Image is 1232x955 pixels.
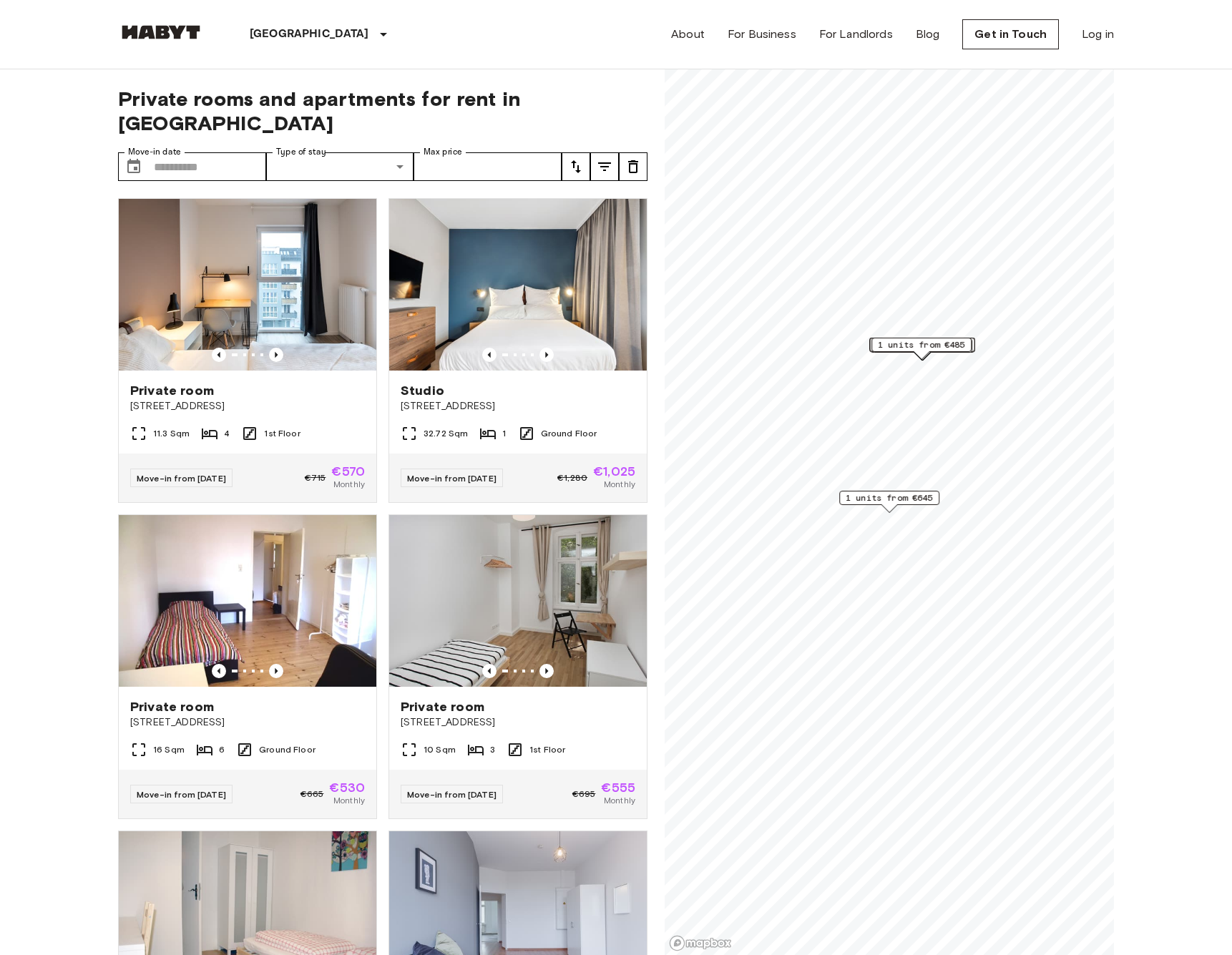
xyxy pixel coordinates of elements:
span: Studio [401,382,444,399]
span: Monthly [333,794,365,807]
button: tune [562,152,590,181]
a: For Business [728,26,796,43]
span: €715 [305,471,326,484]
label: Max price [424,146,462,158]
span: Monthly [604,794,635,807]
label: Move-in date [128,146,181,158]
a: Marketing picture of unit DE-01-12-003-01QPrevious imagePrevious imagePrivate room[STREET_ADDRESS... [118,198,377,503]
button: Previous image [482,348,497,362]
a: Mapbox logo [669,935,732,951]
span: 4 [224,427,230,440]
img: Habyt [118,25,204,39]
span: [STREET_ADDRESS] [401,715,635,730]
button: tune [619,152,647,181]
span: [STREET_ADDRESS] [130,715,365,730]
button: Previous image [212,664,226,678]
div: Map marker [839,491,939,513]
span: 1 units from €645 [846,491,933,504]
button: Previous image [539,664,554,678]
span: 16 Sqm [153,743,185,756]
span: 1st Floor [264,427,300,440]
span: 1st Floor [529,743,565,756]
span: €665 [300,788,324,800]
span: 10 Sqm [424,743,456,756]
span: 3 [490,743,495,756]
img: Marketing picture of unit DE-01-12-003-01Q [119,199,376,371]
label: Type of stay [276,146,326,158]
button: Previous image [539,348,554,362]
span: 1 units from €485 [878,338,965,351]
img: Marketing picture of unit DE-01-233-02M [389,515,647,687]
span: Private rooms and apartments for rent in [GEOGRAPHIC_DATA] [118,87,647,135]
span: Private room [130,382,214,399]
a: Blog [916,26,940,43]
a: For Landlords [819,26,893,43]
span: Move-in from [DATE] [137,473,226,484]
span: €1,025 [593,465,635,478]
button: Choose date [119,152,148,181]
span: €530 [329,781,365,794]
button: Previous image [269,664,283,678]
span: 11.3 Sqm [153,427,190,440]
span: Ground Floor [541,427,597,440]
span: €555 [601,781,635,794]
img: Marketing picture of unit DE-01-029-04M [119,515,376,687]
span: Private room [401,698,484,715]
span: €695 [572,788,596,800]
span: [STREET_ADDRESS] [130,399,365,413]
button: Previous image [212,348,226,362]
span: 1 [502,427,506,440]
button: Previous image [482,664,497,678]
span: Monthly [604,478,635,491]
span: Ground Floor [259,743,316,756]
button: tune [590,152,619,181]
a: Marketing picture of unit DE-01-481-006-01Previous imagePrevious imageStudio[STREET_ADDRESS]32.72... [388,198,647,503]
div: Map marker [871,338,972,360]
a: Marketing picture of unit DE-01-029-04MPrevious imagePrevious imagePrivate room[STREET_ADDRESS]16... [118,514,377,819]
a: Log in [1082,26,1114,43]
p: [GEOGRAPHIC_DATA] [250,26,369,43]
span: Private room [130,698,214,715]
span: Move-in from [DATE] [407,789,497,800]
span: Monthly [333,478,365,491]
span: €1,280 [557,471,587,484]
button: Previous image [269,348,283,362]
a: Marketing picture of unit DE-01-233-02MPrevious imagePrevious imagePrivate room[STREET_ADDRESS]10... [388,514,647,819]
a: Get in Touch [962,19,1059,49]
span: €570 [331,465,365,478]
div: Map marker [870,338,975,360]
span: 32.72 Sqm [424,427,468,440]
a: About [671,26,705,43]
span: [STREET_ADDRESS] [401,399,635,413]
span: Move-in from [DATE] [137,789,226,800]
span: Move-in from [DATE] [407,473,497,484]
span: 6 [219,743,225,756]
img: Marketing picture of unit DE-01-481-006-01 [389,199,647,371]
